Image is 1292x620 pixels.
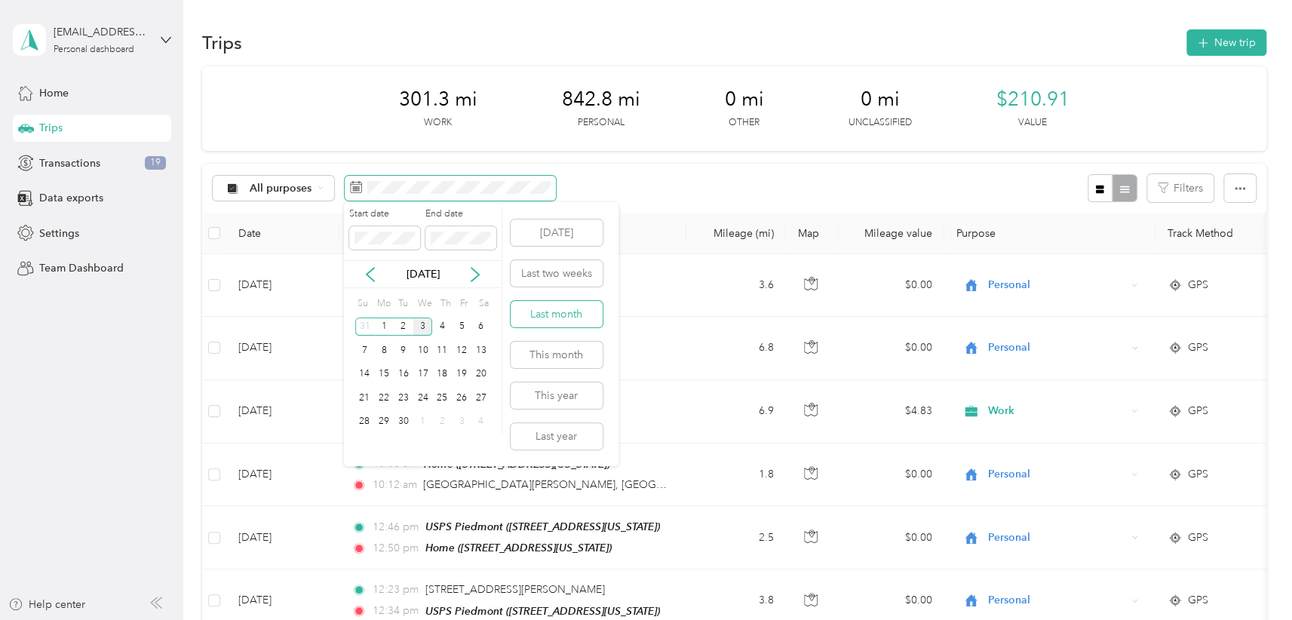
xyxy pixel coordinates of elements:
td: $0.00 [839,506,944,569]
td: 1.8 [686,444,786,506]
div: 10 [413,341,433,360]
div: 6 [471,318,491,336]
button: [DATE] [511,219,603,246]
div: 2 [432,413,452,431]
p: Value [1018,116,1047,130]
span: 842.8 mi [562,87,640,112]
th: Track Method [1155,213,1261,254]
span: 12:46 pm [373,519,419,536]
th: Date [226,213,339,254]
span: GPS [1188,592,1208,609]
span: GPS [1188,403,1208,419]
div: 11 [432,341,452,360]
div: 27 [471,388,491,407]
iframe: Everlance-gr Chat Button Frame [1208,536,1292,620]
td: $0.00 [839,254,944,317]
div: 4 [471,413,491,431]
span: 0 mi [861,87,900,112]
div: 1 [374,318,394,336]
div: Su [355,293,370,315]
span: [STREET_ADDRESS][PERSON_NAME] [425,583,605,596]
span: 301.3 mi [399,87,477,112]
td: [DATE] [226,444,339,506]
span: USPS Piedmont ([STREET_ADDRESS][US_STATE]) [425,520,660,533]
button: New trip [1186,29,1266,56]
td: [DATE] [226,254,339,317]
p: Unclassified [849,116,912,130]
div: 14 [355,365,375,384]
div: 19 [452,365,471,384]
td: 2.5 [686,506,786,569]
span: Trips [39,120,63,136]
p: Other [729,116,760,130]
div: 25 [432,388,452,407]
div: 29 [374,413,394,431]
label: End date [425,207,496,221]
td: [DATE] [226,380,339,444]
span: Data exports [39,190,103,206]
th: Mileage (mi) [686,213,786,254]
span: GPS [1188,277,1208,293]
th: Mileage value [839,213,944,254]
button: Last two weeks [511,260,603,287]
span: 12:23 pm [373,582,419,598]
th: Locations [339,213,686,254]
p: Personal [578,116,625,130]
td: 3.6 [686,254,786,317]
div: 5 [452,318,471,336]
div: Tu [396,293,410,315]
label: Start date [349,207,420,221]
button: This year [511,382,603,409]
div: 20 [471,365,491,384]
div: 18 [432,365,452,384]
span: Transactions [39,155,100,171]
td: $4.83 [839,380,944,444]
span: Personal [988,339,1126,356]
td: 6.9 [686,380,786,444]
div: Sa [477,293,491,315]
div: 3 [413,318,433,336]
div: 2 [394,318,413,336]
span: GPS [1188,466,1208,483]
span: Personal [988,466,1126,483]
td: [DATE] [226,317,339,379]
button: Last month [511,301,603,327]
span: Home ([STREET_ADDRESS][US_STATE]) [425,542,612,554]
span: GPS [1188,339,1208,356]
span: Team Dashboard [39,260,124,276]
span: Personal [988,592,1126,609]
span: [GEOGRAPHIC_DATA][PERSON_NAME], [GEOGRAPHIC_DATA] [422,478,729,491]
div: 12 [452,341,471,360]
div: 8 [374,341,394,360]
span: Home ([STREET_ADDRESS][US_STATE]) [424,458,610,470]
span: Settings [39,226,79,241]
div: 21 [355,388,375,407]
div: 30 [394,413,413,431]
span: 12:50 pm [373,540,419,557]
span: $210.91 [996,87,1070,112]
p: [DATE] [391,266,455,282]
span: USPS Piedmont ([STREET_ADDRESS][US_STATE]) [425,605,660,617]
div: 3 [452,413,471,431]
span: Home [39,85,69,101]
h1: Trips [202,35,242,51]
span: Work [988,403,1126,419]
div: 7 [355,341,375,360]
span: All purposes [250,183,312,194]
th: Purpose [944,213,1155,254]
td: [DATE] [226,506,339,569]
th: Map [786,213,839,254]
div: Personal dashboard [54,45,134,54]
div: We [416,293,433,315]
div: 28 [355,413,375,431]
div: 17 [413,365,433,384]
button: Help center [8,597,85,612]
span: 12:34 pm [373,603,419,619]
td: 6.8 [686,317,786,379]
div: 16 [394,365,413,384]
span: Personal [988,277,1126,293]
div: 9 [394,341,413,360]
div: Mo [374,293,391,315]
div: Fr [457,293,471,315]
